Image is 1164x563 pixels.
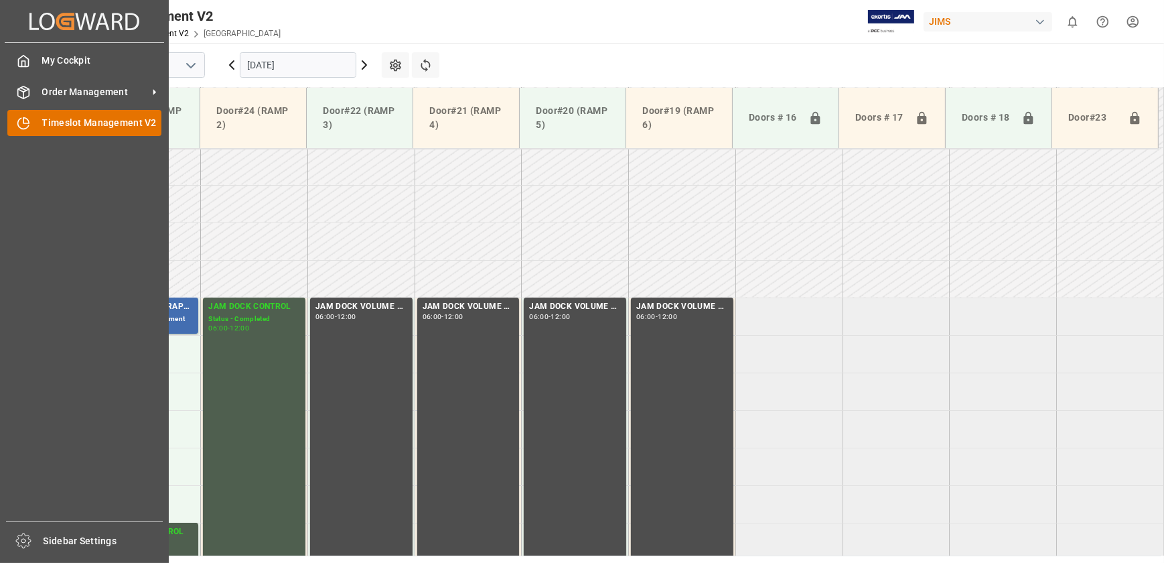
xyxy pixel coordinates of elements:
[656,314,658,320] div: -
[1063,105,1122,131] div: Door#23
[180,55,200,76] button: open menu
[636,300,728,314] div: JAM DOCK VOLUME CONTROL
[423,300,514,314] div: JAM DOCK VOLUME CONTROL
[42,85,148,99] span: Order Management
[529,300,621,314] div: JAM DOCK VOLUME CONTROL
[240,52,356,78] input: DD.MM.YYYY
[850,105,910,131] div: Doors # 17
[230,325,249,331] div: 12:00
[315,300,407,314] div: JAM DOCK VOLUME CONTROL
[1058,7,1088,37] button: show 0 new notifications
[7,48,161,74] a: My Cockpit
[636,314,656,320] div: 06:00
[42,54,162,68] span: My Cockpit
[423,314,442,320] div: 06:00
[208,300,300,314] div: JAM DOCK CONTROL
[529,314,549,320] div: 06:00
[551,314,571,320] div: 12:00
[211,99,295,137] div: Door#24 (RAMP 2)
[743,105,803,131] div: Doors # 16
[956,105,1016,131] div: Doors # 18
[424,99,508,137] div: Door#21 (RAMP 4)
[658,314,677,320] div: 12:00
[42,116,162,130] span: Timeslot Management V2
[530,99,615,137] div: Door#20 (RAMP 5)
[1088,7,1118,37] button: Help Center
[549,314,551,320] div: -
[208,314,300,325] div: Status - Completed
[868,10,914,34] img: Exertis%20JAM%20-%20Email%20Logo.jpg_1722504956.jpg
[58,6,281,26] div: Timeslot Management V2
[335,314,337,320] div: -
[317,99,402,137] div: Door#22 (RAMP 3)
[337,314,356,320] div: 12:00
[924,9,1058,34] button: JIMS
[441,314,443,320] div: -
[208,325,228,331] div: 06:00
[637,99,721,137] div: Door#19 (RAMP 6)
[7,110,161,136] a: Timeslot Management V2
[315,314,335,320] div: 06:00
[924,12,1052,32] div: JIMS
[444,314,463,320] div: 12:00
[44,534,163,548] span: Sidebar Settings
[228,325,230,331] div: -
